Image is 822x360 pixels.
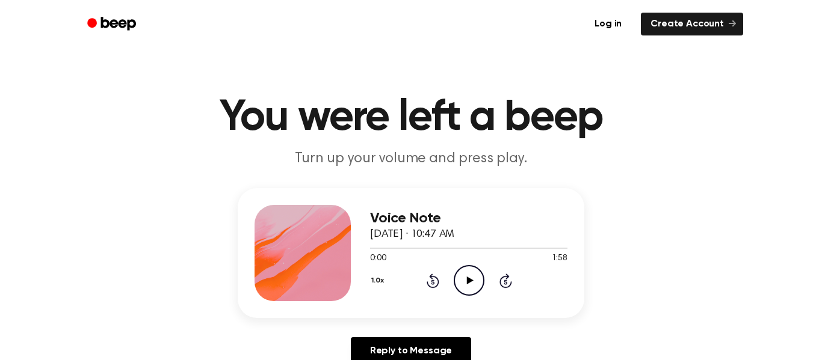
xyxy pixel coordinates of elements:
h1: You were left a beep [103,96,719,139]
span: 1:58 [552,252,567,265]
h3: Voice Note [370,210,567,227]
span: 0:00 [370,252,386,265]
a: Create Account [641,13,743,35]
p: Turn up your volume and press play. [180,149,642,169]
a: Beep [79,13,147,36]
button: 1.0x [370,270,388,291]
a: Log in [583,10,634,38]
span: [DATE] · 10:47 AM [370,229,454,240]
